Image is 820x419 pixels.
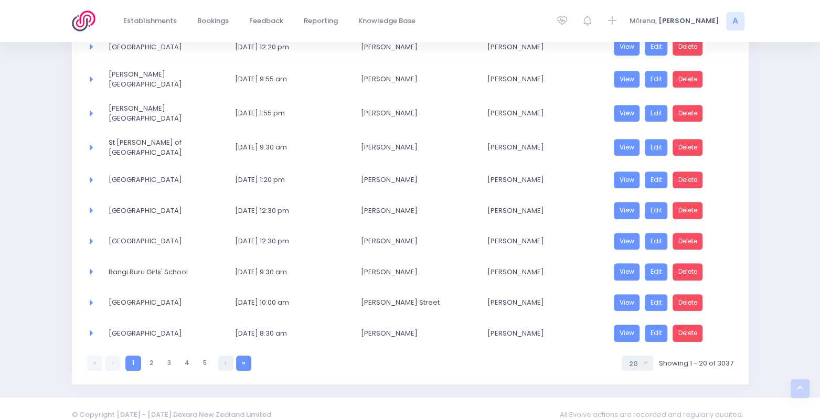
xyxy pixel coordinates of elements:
[102,256,228,287] td: Rangi Ruru Girls' School
[109,328,207,339] span: [GEOGRAPHIC_DATA]
[358,16,416,26] span: Knowledge Base
[481,62,607,96] td: Felicia McCrone
[102,165,228,196] td: Mairehau High School
[109,137,207,158] span: St [PERSON_NAME] of [GEOGRAPHIC_DATA]
[607,131,733,165] td: <a href="https://3sfl.stjis.org.nz/booking/a553192a-b94b-40bd-93ab-e5b93afe22a3" class="btn btn-p...
[72,10,102,31] img: Logo
[607,165,733,196] td: <a href="https://3sfl.stjis.org.nz/booking/1b6ec19c-42d1-4367-9f15-675c3dbbd58d" class="btn btn-p...
[481,256,607,287] td: Rebecca Brook
[125,356,141,371] a: 1
[658,358,733,369] span: Showing 1 - 20 of 3037
[87,356,102,371] a: First
[354,96,481,131] td: Sarah Southen
[109,267,207,277] span: Rangi Ruru Girls' School
[645,139,668,156] a: Edit
[249,16,283,26] span: Feedback
[109,206,207,216] span: [GEOGRAPHIC_DATA]
[102,131,228,165] td: St Thomas of Canterbury College
[487,206,585,216] span: [PERSON_NAME]
[487,236,585,246] span: [PERSON_NAME]
[673,263,703,281] a: Delete
[614,105,640,122] a: View
[607,318,733,349] td: <a href="https://3sfl.stjis.org.nz/booking/7ac137b8-7ad7-4b74-86d2-a7f9282a1be6" class="btn btn-p...
[361,108,459,119] span: [PERSON_NAME]
[235,142,333,153] span: [DATE] 9:30 am
[102,318,228,349] td: Hagley Community College
[235,175,333,185] span: [DATE] 1:20 pm
[361,297,459,308] span: [PERSON_NAME] Street
[235,267,333,277] span: [DATE] 9:30 am
[105,356,120,371] a: Previous
[673,325,703,342] a: Delete
[361,328,459,339] span: [PERSON_NAME]
[361,236,459,246] span: [PERSON_NAME]
[673,294,703,311] a: Delete
[607,226,733,257] td: <a href="https://3sfl.stjis.org.nz/booking/a9d72ed0-217d-4e0e-849a-151539a75902" class="btn btn-p...
[109,297,207,308] span: [GEOGRAPHIC_DATA]
[354,195,481,226] td: Bridget Bruorton
[487,175,585,185] span: [PERSON_NAME]
[228,195,355,226] td: 30 August 2019 12:30 pm
[354,62,481,96] td: Amy Christie
[614,171,640,189] a: View
[241,11,292,31] a: Feedback
[487,297,585,308] span: [PERSON_NAME]
[481,195,607,226] td: Rebecca Brook
[144,356,159,371] a: 2
[218,356,233,371] a: Next
[235,74,333,84] span: [DATE] 9:55 am
[102,31,228,62] td: Haeata Community Campus
[236,356,251,371] a: Last
[658,16,719,26] span: [PERSON_NAME]
[361,74,459,84] span: [PERSON_NAME]
[673,171,703,189] a: Delete
[614,263,640,281] a: View
[102,195,228,226] td: Kingslea School
[481,165,607,196] td: Rebecca Brook
[228,165,355,196] td: 27 August 2019 1:20 pm
[102,62,228,96] td: Gore High School
[673,71,703,88] a: Delete
[162,356,177,371] a: 3
[228,256,355,287] td: 19 September 2019 9:30 am
[673,139,703,156] a: Delete
[354,287,481,318] td: Carmen Street
[607,96,733,131] td: <a href="https://3sfl.stjis.org.nz/booking/333c4ba8-21f7-4367-a489-d480928437cf" class="btn btn-p...
[629,359,640,369] div: 20
[607,287,733,318] td: <a href="https://3sfl.stjis.org.nz/booking/12628395-b4ce-4cc9-ae58-1271afcb1727" class="btn btn-p...
[614,38,640,56] a: View
[354,318,481,349] td: Bridget Fairweather
[228,318,355,349] td: 21 October 2019 8:30 am
[235,328,333,339] span: [DATE] 8:30 am
[614,294,640,311] a: View
[645,325,668,342] a: Edit
[102,287,228,318] td: Hillmorton High School
[235,206,333,216] span: [DATE] 12:30 pm
[630,16,657,26] span: Mōrena,
[645,233,668,250] a: Edit
[361,42,459,52] span: [PERSON_NAME]
[361,206,459,216] span: [PERSON_NAME]
[115,11,186,31] a: Establishments
[235,297,333,308] span: [DATE] 10:00 am
[607,62,733,96] td: <a href="https://3sfl.stjis.org.nz/booking/adec782f-cbc7-442e-ac1a-ecf681ed5441" class="btn btn-p...
[228,287,355,318] td: 26 September 2019 10:00 am
[645,202,668,219] a: Edit
[189,11,238,31] a: Bookings
[487,328,585,339] span: [PERSON_NAME]
[361,142,459,153] span: [PERSON_NAME]
[614,139,640,156] a: View
[481,318,607,349] td: Rebecca Brook
[228,131,355,165] td: 22 August 2019 9:30 am
[607,195,733,226] td: <a href="https://3sfl.stjis.org.nz/booking/bef4cf9b-908d-4110-b6f9-e20605bafae6" class="btn btn-p...
[235,236,333,246] span: [DATE] 12:30 pm
[645,171,668,189] a: Edit
[109,42,207,52] span: [GEOGRAPHIC_DATA]
[645,294,668,311] a: Edit
[102,226,228,257] td: Ashburton College
[197,356,212,371] a: 5
[481,131,607,165] td: Rebecca Brook
[354,131,481,165] td: Andrew Auimatagi
[673,38,703,56] a: Delete
[645,263,668,281] a: Edit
